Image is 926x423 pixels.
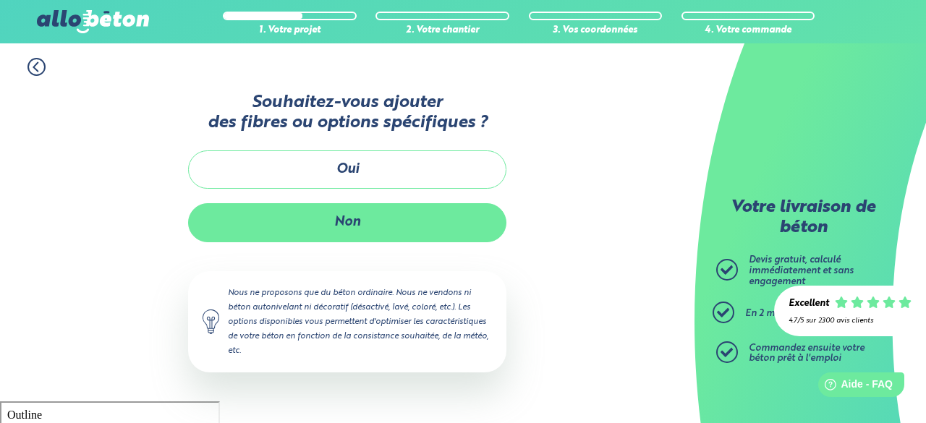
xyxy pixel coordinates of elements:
div: 4. Votre commande [681,25,815,36]
div: 2. Votre chantier [375,25,509,36]
div: Nous ne proposons que du béton ordinaire. Nous ne vendons ni béton autonivelant ni décoratif (dés... [188,271,506,373]
span: Devis gratuit, calculé immédiatement et sans engagement [749,255,854,286]
iframe: Help widget launcher [797,367,910,407]
button: Non [188,203,506,242]
img: allobéton [37,10,148,33]
span: En 2 minutes top chrono [745,309,853,318]
h3: Style [6,46,211,61]
a: Back to Top [22,19,78,31]
p: Souhaitez-vous ajouter des fibres ou options spécifiques ? [188,93,506,133]
div: 1. Votre projet [223,25,357,36]
div: 3. Vos coordonnées [529,25,663,36]
div: Outline [6,6,211,19]
p: Votre livraison de béton [720,198,886,238]
button: Oui [188,150,506,189]
label: Taille de police [6,87,77,100]
div: Excellent [789,299,829,309]
span: Commandez ensuite votre béton prêt à l'emploi [749,343,865,364]
div: 4.7/5 sur 2300 avis clients [789,317,912,325]
span: 16 px [17,101,41,113]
